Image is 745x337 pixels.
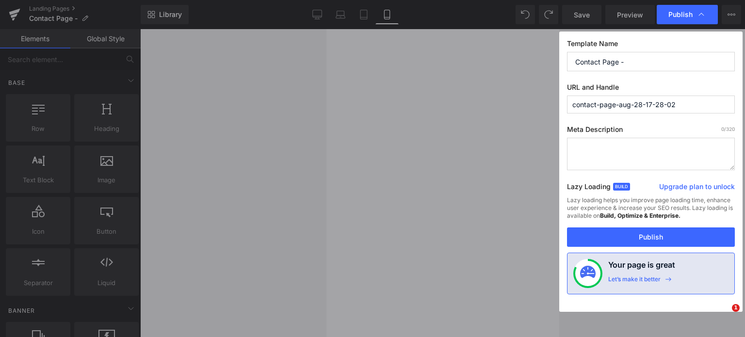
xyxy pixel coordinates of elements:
[580,266,596,281] img: onboarding-status.svg
[567,196,735,227] div: Lazy loading helps you improve page loading time, enhance user experience & increase your SEO res...
[732,304,740,312] span: 1
[567,125,735,138] label: Meta Description
[613,183,630,191] span: Build
[659,182,735,195] a: Upgrade plan to unlock
[567,83,735,96] label: URL and Handle
[721,126,724,132] span: 0
[600,212,680,219] strong: Build, Optimize & Enterprise.
[608,275,661,288] div: Let’s make it better
[567,39,735,52] label: Template Name
[712,304,735,327] iframe: Intercom live chat
[721,126,735,132] span: /320
[608,259,675,275] h4: Your page is great
[567,180,611,196] label: Lazy Loading
[668,10,693,19] span: Publish
[567,227,735,247] button: Publish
